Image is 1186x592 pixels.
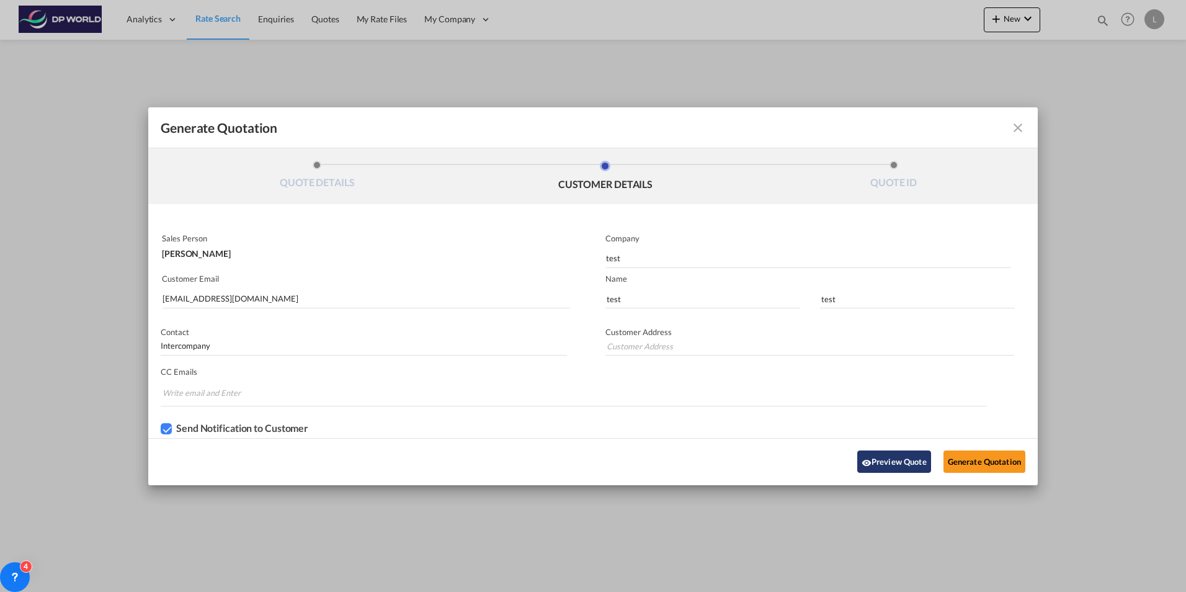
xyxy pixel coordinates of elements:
[163,383,256,403] input: Chips input.
[161,382,987,406] md-chips-wrap: Chips container. Enter the text area, then type text, and press enter to add a chip.
[173,161,461,194] li: QUOTE DETAILS
[162,243,567,258] div: [PERSON_NAME]
[162,233,567,243] p: Sales Person
[161,337,567,356] input: Contact Number
[461,161,750,194] li: CUSTOMER DETAILS
[161,423,308,435] md-checkbox: Checkbox No Ink
[820,290,1015,308] input: Last Name
[176,423,308,434] div: Send Notification to Customer
[862,458,872,468] md-icon: icon-eye
[148,107,1038,485] md-dialog: Generate QuotationQUOTE ...
[161,367,987,377] p: CC Emails
[605,233,1011,243] p: Company
[161,327,567,337] p: Contact
[1010,120,1025,135] md-icon: icon-close fg-AAA8AD cursor m-0
[605,327,672,337] span: Customer Address
[606,249,1011,268] input: Company Name
[605,337,1014,356] input: Customer Address
[162,274,570,284] p: Customer Email
[943,451,1025,473] button: Generate Quotation
[161,120,277,136] span: Generate Quotation
[749,161,1038,194] li: QUOTE ID
[605,274,1038,284] p: Name
[857,451,931,473] button: icon-eyePreview Quote
[605,290,800,308] input: First Name
[163,290,570,308] input: Search by Customer Name/Email Id/Company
